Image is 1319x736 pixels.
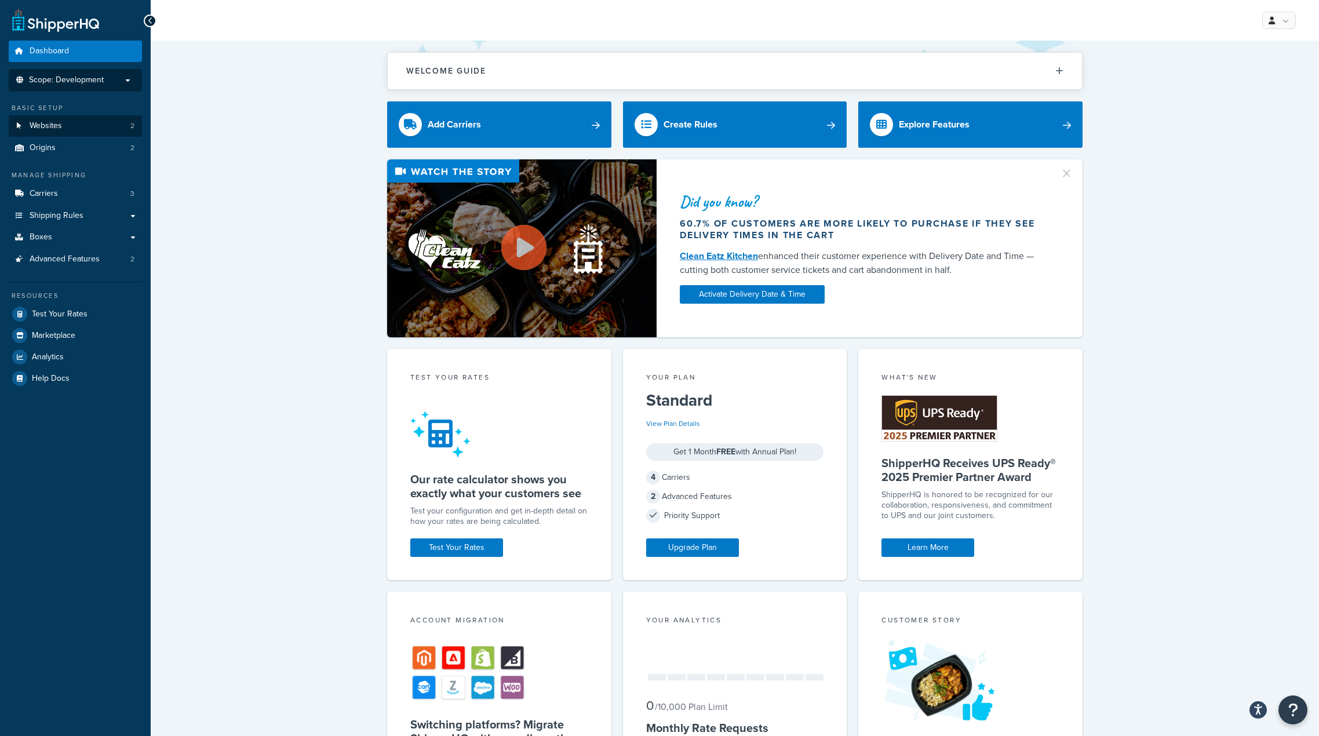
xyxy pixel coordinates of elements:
[30,211,83,221] span: Shipping Rules
[9,137,142,159] li: Origins
[680,249,1046,277] div: enhanced their customer experience with Delivery Date and Time — cutting both customer service ti...
[858,101,1083,148] a: Explore Features
[410,615,588,628] div: Account Migration
[646,372,824,385] div: Your Plan
[29,75,104,85] span: Scope: Development
[680,249,758,263] a: Clean Eatz Kitchen
[646,615,824,628] div: Your Analytics
[130,121,134,131] span: 2
[9,137,142,159] a: Origins2
[428,116,481,133] div: Add Carriers
[410,538,503,557] a: Test Your Rates
[9,325,142,346] a: Marketplace
[646,508,824,524] div: Priority Support
[410,372,588,385] div: Test your rates
[9,170,142,180] div: Manage Shipping
[881,538,974,557] a: Learn More
[410,472,588,500] h5: Our rate calculator shows you exactly what your customers see
[664,116,717,133] div: Create Rules
[32,331,75,341] span: Marketplace
[680,218,1046,241] div: 60.7% of customers are more likely to purchase if they see delivery times in the cart
[9,249,142,270] li: Advanced Features
[646,391,824,410] h5: Standard
[9,41,142,62] a: Dashboard
[32,374,70,384] span: Help Docs
[881,490,1059,521] p: ShipperHQ is honored to be recognized for our collaboration, responsiveness, and commitment to UP...
[30,46,69,56] span: Dashboard
[9,227,142,248] a: Boxes
[646,418,700,429] a: View Plan Details
[646,696,654,715] span: 0
[9,205,142,227] a: Shipping Rules
[387,101,611,148] a: Add Carriers
[30,121,62,131] span: Websites
[406,67,486,75] h2: Welcome Guide
[655,700,728,713] small: / 10,000 Plan Limit
[1278,695,1307,724] button: Open Resource Center
[9,183,142,205] a: Carriers3
[646,489,824,505] div: Advanced Features
[9,249,142,270] a: Advanced Features2
[9,115,142,137] li: Websites
[881,615,1059,628] div: Customer Story
[130,143,134,153] span: 2
[646,443,824,461] div: Get 1 Month with Annual Plan!
[646,469,824,486] div: Carriers
[388,53,1082,89] button: Welcome Guide
[881,456,1059,484] h5: ShipperHQ Receives UPS Ready® 2025 Premier Partner Award
[9,347,142,367] a: Analytics
[30,232,52,242] span: Boxes
[646,471,660,484] span: 4
[646,538,739,557] a: Upgrade Plan
[30,143,56,153] span: Origins
[32,309,88,319] span: Test Your Rates
[30,189,58,199] span: Carriers
[9,304,142,325] a: Test Your Rates
[387,159,657,337] img: Video thumbnail
[130,254,134,264] span: 2
[646,490,660,504] span: 2
[9,291,142,301] div: Resources
[9,368,142,389] a: Help Docs
[30,254,100,264] span: Advanced Features
[623,101,847,148] a: Create Rules
[680,285,825,304] a: Activate Delivery Date & Time
[716,446,735,458] strong: FREE
[899,116,970,133] div: Explore Features
[9,115,142,137] a: Websites2
[646,721,824,735] h5: Monthly Rate Requests
[130,189,134,199] span: 3
[680,194,1046,210] div: Did you know?
[32,352,64,362] span: Analytics
[410,506,588,527] div: Test your configuration and get in-depth detail on how your rates are being calculated.
[9,183,142,205] li: Carriers
[9,103,142,113] div: Basic Setup
[881,372,1059,385] div: What's New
